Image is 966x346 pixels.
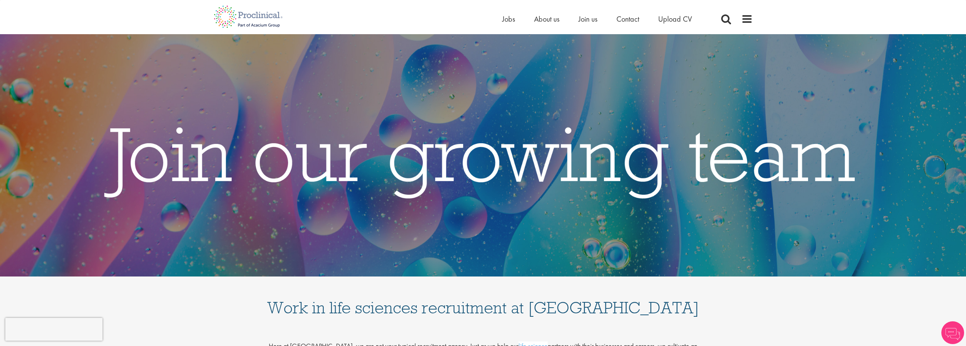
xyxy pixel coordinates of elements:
[616,14,639,24] a: Contact
[534,14,559,24] a: About us
[5,318,102,341] iframe: reCAPTCHA
[578,14,597,24] a: Join us
[502,14,515,24] a: Jobs
[658,14,692,24] a: Upload CV
[941,321,964,344] img: Chatbot
[267,284,700,316] h1: Work in life sciences recruitment at [GEOGRAPHIC_DATA]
